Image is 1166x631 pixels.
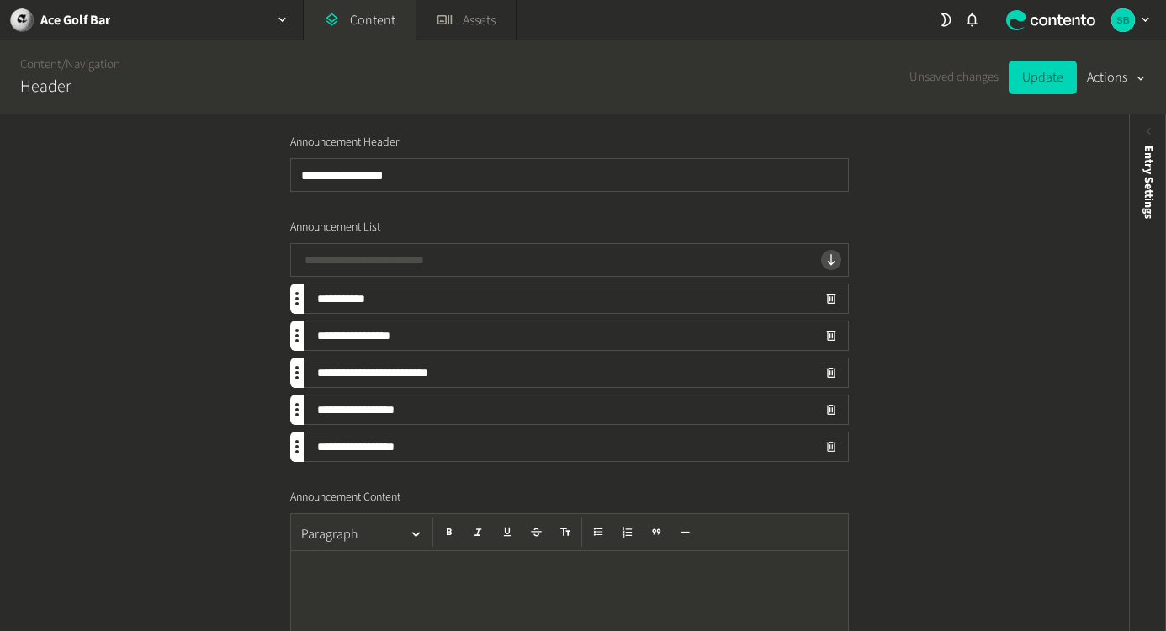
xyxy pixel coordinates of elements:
[290,489,400,506] span: Announcement Content
[61,56,66,73] span: /
[40,10,110,30] h2: Ace Golf Bar
[294,517,429,551] button: Paragraph
[10,8,34,32] img: Ace Golf Bar
[290,134,399,151] span: Announcement Header
[1087,61,1146,94] button: Actions
[20,74,71,99] h2: Header
[1111,8,1135,32] img: Sabrina Benoit
[909,68,999,87] span: Unsaved changes
[290,219,380,236] span: Announcement List
[1009,61,1077,94] button: Update
[1140,146,1158,219] span: Entry Settings
[66,56,120,73] a: Navigation
[20,56,61,73] a: Content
